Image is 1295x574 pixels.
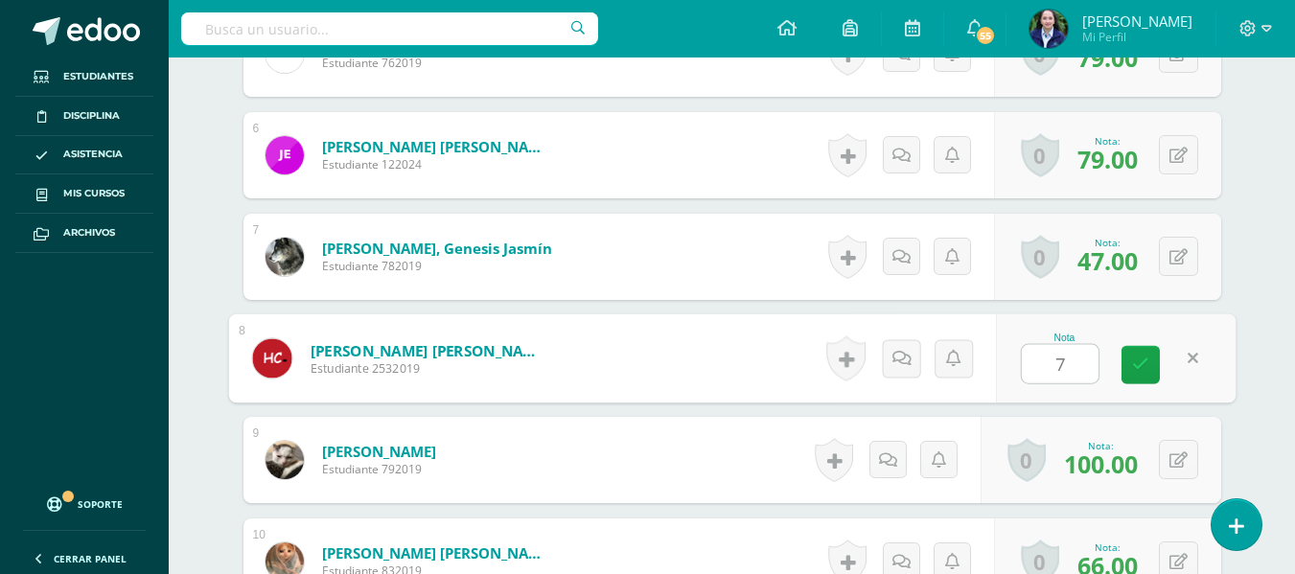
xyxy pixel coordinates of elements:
a: Asistencia [15,136,153,175]
span: Mi Perfil [1082,29,1192,45]
span: Mis cursos [63,186,125,201]
span: 79.00 [1077,41,1138,74]
a: [PERSON_NAME] [PERSON_NAME] [310,340,546,360]
a: 0 [1007,438,1046,482]
div: Nota: [1077,236,1138,249]
span: Estudiante 782019 [322,258,552,274]
div: Nota: [1064,439,1138,452]
div: Nota [1021,333,1108,343]
a: Archivos [15,214,153,253]
span: Estudiante 122024 [322,156,552,172]
img: a5d63cdc74e138912f6f83a51d25c2c2.png [266,238,304,276]
img: 28215324fed8cf506471dec4bcf13dc7.png [266,136,304,174]
a: Estudiantes [15,57,153,97]
a: [PERSON_NAME] [PERSON_NAME] [322,543,552,563]
img: 4fa3aaaeff0604a3658476fa701f6bd6.png [266,441,304,479]
span: 100.00 [1064,448,1138,480]
span: Cerrar panel [54,552,127,565]
span: 79.00 [1077,143,1138,175]
a: 0 [1021,133,1059,177]
span: Archivos [63,225,115,241]
span: Estudiantes [63,69,133,84]
span: [PERSON_NAME] [1082,11,1192,31]
a: [PERSON_NAME], Genesis Jasmín [322,239,552,258]
a: 0 [1021,235,1059,279]
span: Disciplina [63,108,120,124]
input: 0-100.0 [1022,345,1098,383]
input: Busca un usuario... [181,12,598,45]
img: 381c161aa04f9ea8baa001c8ef3cbafa.png [1029,10,1068,48]
a: Mis cursos [15,174,153,214]
img: dc6cf8174510241f92a8c20a21f85b5a.png [252,338,291,378]
span: 55 [975,25,996,46]
a: [PERSON_NAME] [322,442,436,461]
div: Nota: [1077,134,1138,148]
a: Soporte [23,478,146,525]
div: Nota: [1077,540,1138,554]
span: Asistencia [63,147,123,162]
a: Disciplina [15,97,153,136]
span: Estudiante 762019 [322,55,552,71]
span: Soporte [78,497,123,511]
span: 47.00 [1077,244,1138,277]
a: [PERSON_NAME] [PERSON_NAME] [322,137,552,156]
span: Estudiante 792019 [322,461,436,477]
span: Estudiante 2532019 [310,360,546,378]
